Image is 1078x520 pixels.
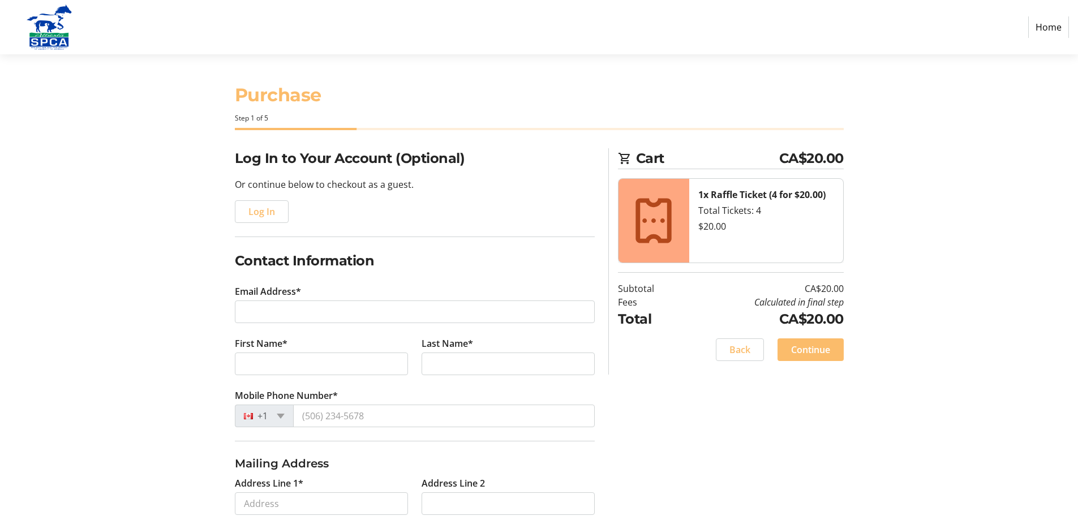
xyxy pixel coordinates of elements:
input: (506) 234-5678 [293,405,595,427]
label: Email Address* [235,285,301,298]
h3: Mailing Address [235,455,595,472]
td: Total [618,309,683,329]
label: First Name* [235,337,287,350]
label: Last Name* [422,337,473,350]
button: Continue [778,338,844,361]
h2: Contact Information [235,251,595,271]
div: Step 1 of 5 [235,113,844,123]
label: Mobile Phone Number* [235,389,338,402]
span: Continue [791,343,830,356]
span: Log In [248,205,275,218]
label: Address Line 1* [235,476,303,490]
label: Address Line 2 [422,476,485,490]
div: Total Tickets: 4 [698,204,834,217]
a: Home [1028,16,1069,38]
h2: Log In to Your Account (Optional) [235,148,595,169]
span: CA$20.00 [779,148,844,169]
td: Subtotal [618,282,683,295]
button: Back [716,338,764,361]
h1: Purchase [235,81,844,109]
td: CA$20.00 [683,309,844,329]
td: CA$20.00 [683,282,844,295]
td: Calculated in final step [683,295,844,309]
span: Back [729,343,750,356]
button: Log In [235,200,289,223]
input: Address [235,492,408,515]
div: $20.00 [698,220,834,233]
img: Alberta SPCA's Logo [9,5,89,50]
td: Fees [618,295,683,309]
strong: 1x Raffle Ticket (4 for $20.00) [698,188,826,201]
span: Cart [636,148,779,169]
p: Or continue below to checkout as a guest. [235,178,595,191]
